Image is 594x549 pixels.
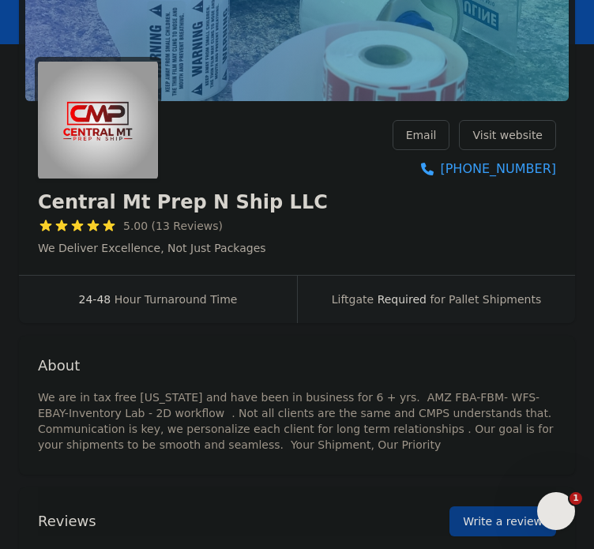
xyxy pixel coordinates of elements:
[449,506,556,536] a: Write a review
[430,293,541,306] span: for Pallet Shipments
[38,355,556,377] h2: About
[38,389,556,453] p: We are in tax free [US_STATE] and have been in business for 6 + yrs. AMZ FBA-FBM- WFS-EBAY-Invent...
[38,240,328,256] p: We Deliver Excellence, Not Just Packages
[537,492,575,530] iframe: Intercom live chat
[115,293,238,306] span: Hour Turnaround Time
[79,293,111,306] span: 24-48
[459,120,556,150] a: Visit website
[38,190,328,215] h1: Central Mt Prep N Ship LLC
[38,510,399,532] h2: Reviews
[123,218,223,234] span: 5.00 (13 Reviews)
[332,293,374,306] span: Liftgate
[570,492,582,505] span: 1
[393,160,556,179] a: [PHONE_NUMBER]
[393,120,450,150] a: Email
[38,60,158,180] img: Central Mt Prep N Ship LLC
[378,293,427,306] span: Required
